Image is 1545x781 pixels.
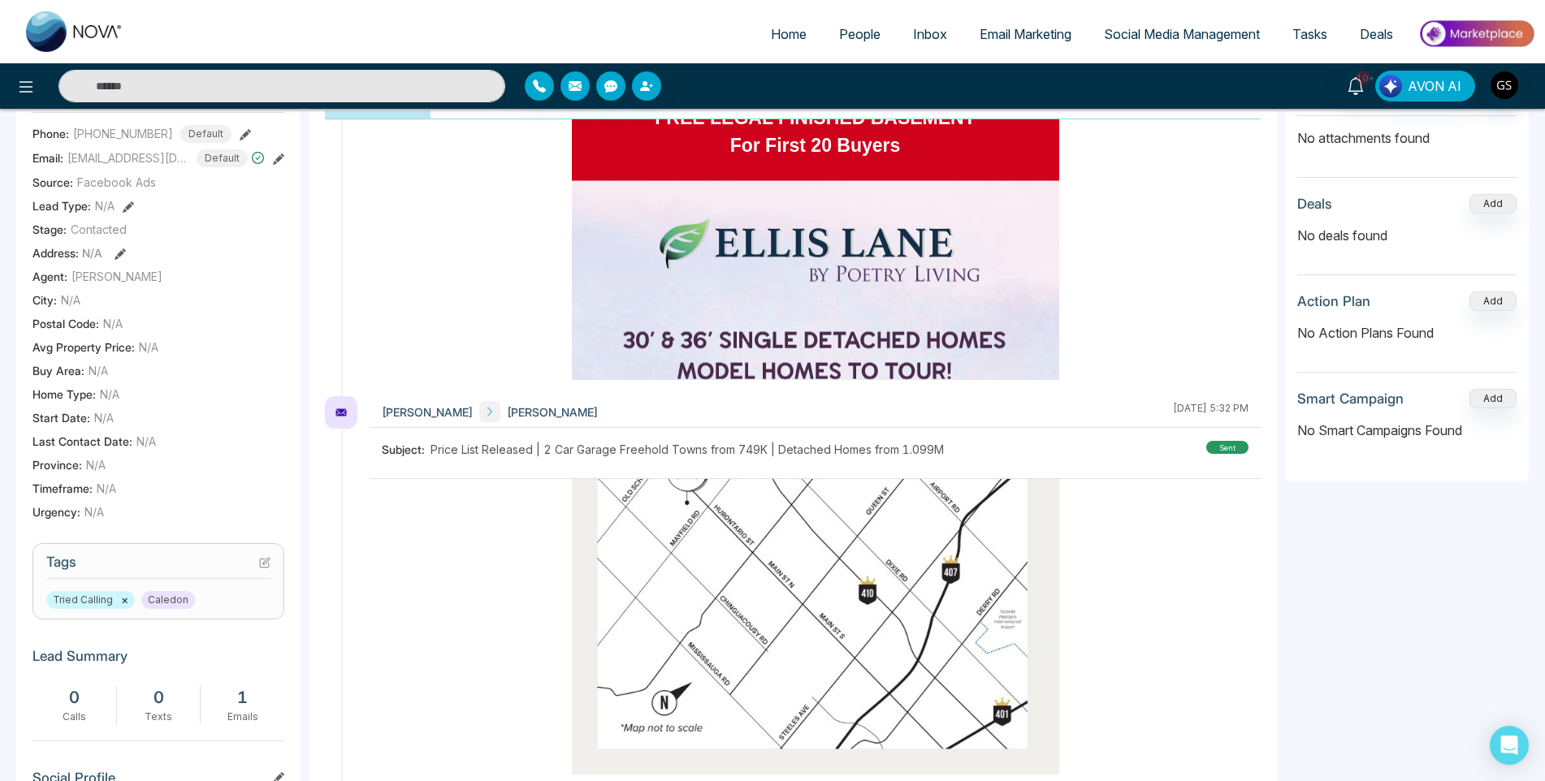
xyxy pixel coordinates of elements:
button: Add [1469,291,1517,311]
span: Home Type : [32,386,96,403]
span: Phone: [32,125,69,142]
span: Urgency : [32,503,80,520]
button: Add [1469,194,1517,214]
button: AVON AI [1375,71,1475,101]
button: Add [1469,389,1517,408]
span: N/A [94,409,114,426]
span: Buy Area : [32,362,84,379]
span: N/A [86,456,106,473]
span: Source: [32,174,73,191]
span: Default [197,149,248,167]
span: Email: [32,149,63,166]
img: Lead Flow [1379,75,1402,97]
span: N/A [89,362,108,379]
span: Email Marketing [980,26,1071,42]
div: Texts [125,710,193,724]
span: [EMAIL_ADDRESS][DOMAIN_NAME] [67,149,189,166]
a: Inbox [897,19,963,50]
span: Stage: [32,221,67,238]
span: Address: [32,244,102,261]
p: No Smart Campaigns Found [1297,421,1517,440]
a: Email Marketing [963,19,1088,50]
a: 10+ [1336,71,1375,99]
span: AVON AI [1408,76,1461,96]
span: N/A [103,315,123,332]
span: N/A [100,386,119,403]
span: [PERSON_NAME] [382,403,473,421]
h3: Action Plan [1297,293,1370,309]
span: Social Media Management [1104,26,1260,42]
span: Timeframe : [32,480,93,497]
p: No deals found [1297,226,1517,245]
a: People [823,19,897,50]
span: N/A [97,480,116,497]
a: Deals [1344,19,1409,50]
span: N/A [82,246,102,260]
span: Avg Property Price : [32,339,135,356]
img: User Avatar [1491,71,1518,99]
span: Home [771,26,807,42]
img: Nova CRM Logo [26,11,123,52]
h3: Deals [1297,196,1332,212]
span: N/A [84,503,104,520]
span: City : [32,291,57,309]
div: [DATE] 5:32 PM [1173,401,1249,422]
h3: Lead Summary [32,648,284,672]
span: Price List Released | 2 Car Garage Freehold Towns from 749K | Detached Homes from 1.099M [431,441,944,458]
button: × [121,593,128,607]
span: [PHONE_NUMBER] [73,125,173,142]
span: [PERSON_NAME] [507,403,598,421]
span: Contacted [71,221,127,238]
span: Start Date : [32,409,90,426]
div: Open Intercom Messenger [1490,726,1529,765]
a: Home [755,19,823,50]
span: Last Contact Date : [32,433,132,450]
span: Deals [1360,26,1393,42]
span: Caledon [141,591,195,609]
span: [PERSON_NAME] [71,268,162,285]
span: Inbox [913,26,947,42]
div: 0 [41,685,108,710]
h3: Smart Campaign [1297,390,1404,407]
span: Postal Code : [32,315,99,332]
img: Market-place.gif [1417,15,1535,52]
p: No attachments found [1297,116,1517,148]
span: N/A [61,291,80,309]
span: N/A [95,197,115,214]
span: Lead Type: [32,197,91,214]
span: Tried Calling [46,591,135,609]
span: 10+ [1356,71,1370,85]
span: Facebook Ads [77,174,156,191]
div: Calls [41,710,108,724]
div: sent [1206,441,1249,454]
div: Emails [209,710,276,724]
button: Activity [325,82,431,119]
span: Province : [32,456,82,473]
span: People [839,26,881,42]
span: N/A [139,339,158,356]
a: Tasks [1276,19,1344,50]
span: Default [180,125,232,143]
div: 1 [209,685,276,710]
p: No Action Plans Found [1297,323,1517,343]
span: Subject: [382,441,431,458]
a: Social Media Management [1088,19,1276,50]
div: 0 [125,685,193,710]
span: Tasks [1292,26,1327,42]
span: N/A [136,433,156,450]
h3: Tags [46,554,270,579]
span: Agent: [32,268,67,285]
